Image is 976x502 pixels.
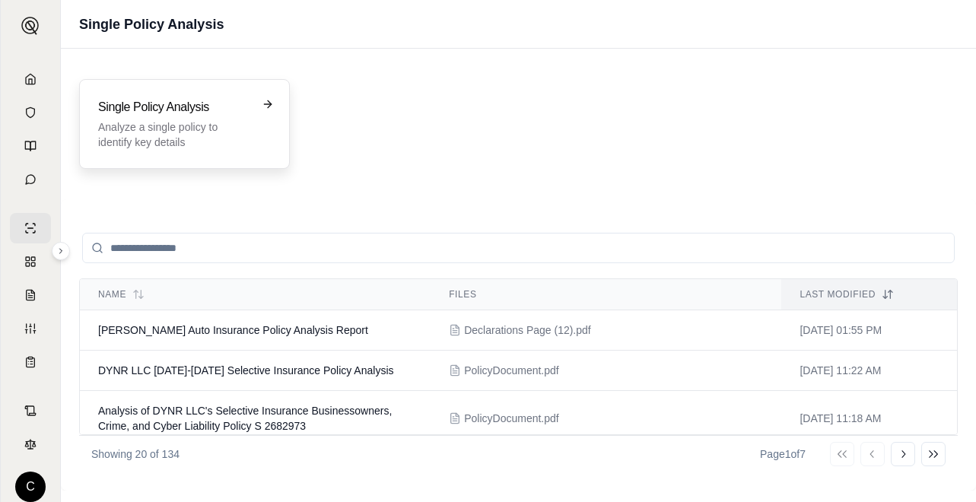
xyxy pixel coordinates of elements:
[52,242,70,260] button: Expand sidebar
[781,391,957,446] td: [DATE] 11:18 AM
[464,322,591,338] span: Declarations Page (12).pdf
[98,98,250,116] h3: Single Policy Analysis
[91,446,180,462] p: Showing 20 of 134
[10,313,51,344] a: Custom Report
[10,429,51,459] a: Legal Search Engine
[98,364,394,376] span: DYNR LLC 2025-2026 Selective Insurance Policy Analysis
[10,164,51,195] a: Chat
[10,396,51,426] a: Contract Analysis
[10,280,51,310] a: Claim Coverage
[98,288,412,300] div: Name
[10,246,51,277] a: Policy Comparisons
[98,119,250,150] p: Analyze a single policy to identify key details
[10,64,51,94] a: Home
[760,446,806,462] div: Page 1 of 7
[79,14,224,35] h1: Single Policy Analysis
[10,213,51,243] a: Single Policy
[800,288,939,300] div: Last modified
[464,363,559,378] span: PolicyDocument.pdf
[10,131,51,161] a: Prompt Library
[15,11,46,41] button: Expand sidebar
[781,351,957,391] td: [DATE] 11:22 AM
[464,411,559,426] span: PolicyDocument.pdf
[431,279,781,310] th: Files
[10,347,51,377] a: Coverage Table
[98,324,368,336] span: Raquel Bibi Auto Insurance Policy Analysis Report
[98,405,392,432] span: Analysis of DYNR LLC's Selective Insurance Businessowners, Crime, and Cyber Liability Policy S 26...
[15,472,46,502] div: C
[10,97,51,128] a: Documents Vault
[781,310,957,351] td: [DATE] 01:55 PM
[21,17,40,35] img: Expand sidebar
